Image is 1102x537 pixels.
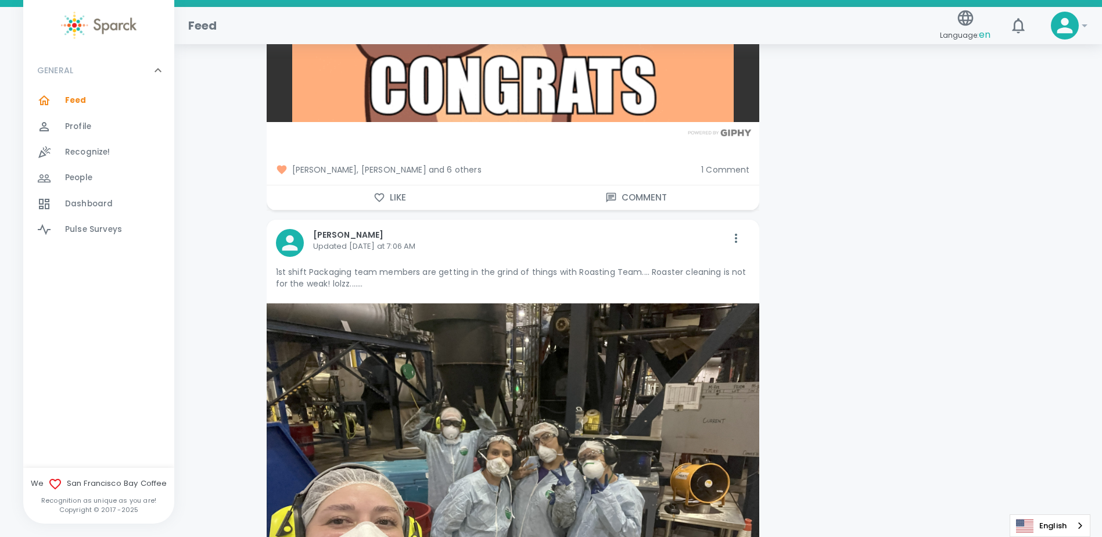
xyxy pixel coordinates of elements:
[685,129,755,137] img: Powered by GIPHY
[188,16,217,35] h1: Feed
[313,229,727,241] p: [PERSON_NAME]
[65,146,110,158] span: Recognize!
[23,88,174,113] a: Feed
[65,198,113,210] span: Dashboard
[65,121,91,133] span: Profile
[37,65,73,76] p: GENERAL
[23,505,174,514] p: Copyright © 2017 - 2025
[23,12,174,39] a: Sparck logo
[23,114,174,139] a: Profile
[979,28,990,41] span: en
[65,224,122,235] span: Pulse Surveys
[276,164,692,176] span: [PERSON_NAME], [PERSON_NAME] and 6 others
[1010,514,1090,537] div: Language
[940,27,990,43] span: Language:
[23,88,174,247] div: GENERAL
[23,496,174,505] p: Recognition as unique as you are!
[23,53,174,88] div: GENERAL
[23,191,174,217] a: Dashboard
[513,185,759,210] button: Comment
[267,185,513,210] button: Like
[313,241,727,252] p: Updated [DATE] at 7:06 AM
[935,5,995,46] button: Language:en
[23,217,174,242] a: Pulse Surveys
[65,95,87,106] span: Feed
[1010,514,1090,537] aside: Language selected: English
[1010,515,1090,536] a: English
[701,164,749,176] span: 1 Comment
[65,172,92,184] span: People
[23,165,174,191] a: People
[61,12,137,39] img: Sparck logo
[276,266,750,289] p: 1st shift Packaging team members are getting in the grind of things with Roasting Team.... Roaste...
[23,139,174,165] a: Recognize!
[23,477,174,491] span: We San Francisco Bay Coffee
